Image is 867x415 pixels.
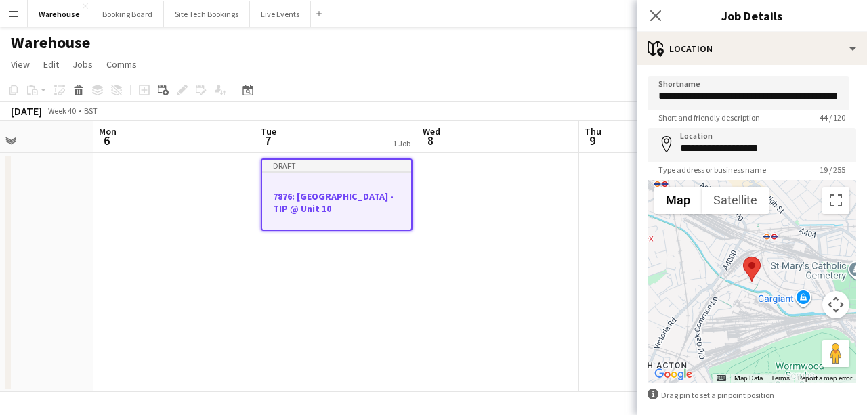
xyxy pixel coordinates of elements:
[97,133,117,148] span: 6
[99,125,117,137] span: Mon
[5,56,35,73] a: View
[702,187,769,214] button: Show satellite imagery
[648,389,856,401] div: Drag pin to set a pinpoint position
[717,374,726,383] button: Keyboard shortcuts
[11,58,30,70] span: View
[637,7,867,24] h3: Job Details
[72,58,93,70] span: Jobs
[798,374,852,382] a: Report a map error
[67,56,98,73] a: Jobs
[654,187,702,214] button: Show street map
[583,133,601,148] span: 9
[637,32,867,65] div: Location
[262,190,411,215] h3: 7876: [GEOGRAPHIC_DATA] - TIP @ Unit 10
[164,1,250,27] button: Site Tech Bookings
[393,138,410,148] div: 1 Job
[734,374,763,383] button: Map Data
[250,1,311,27] button: Live Events
[771,374,790,382] a: Terms (opens in new tab)
[106,58,137,70] span: Comms
[421,133,440,148] span: 8
[822,187,849,214] button: Toggle fullscreen view
[28,1,91,27] button: Warehouse
[38,56,64,73] a: Edit
[822,291,849,318] button: Map camera controls
[11,104,42,118] div: [DATE]
[809,112,856,123] span: 44 / 120
[84,106,98,116] div: BST
[822,340,849,367] button: Drag Pegman onto the map to open Street View
[648,165,777,175] span: Type address or business name
[261,125,276,137] span: Tue
[651,366,696,383] img: Google
[11,32,90,53] h1: Warehouse
[262,160,411,171] div: Draft
[261,158,413,231] app-job-card: Draft7876: [GEOGRAPHIC_DATA] - TIP @ Unit 10
[43,58,59,70] span: Edit
[259,133,276,148] span: 7
[809,165,856,175] span: 19 / 255
[423,125,440,137] span: Wed
[651,366,696,383] a: Open this area in Google Maps (opens a new window)
[101,56,142,73] a: Comms
[91,1,164,27] button: Booking Board
[648,112,771,123] span: Short and friendly description
[585,125,601,137] span: Thu
[45,106,79,116] span: Week 40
